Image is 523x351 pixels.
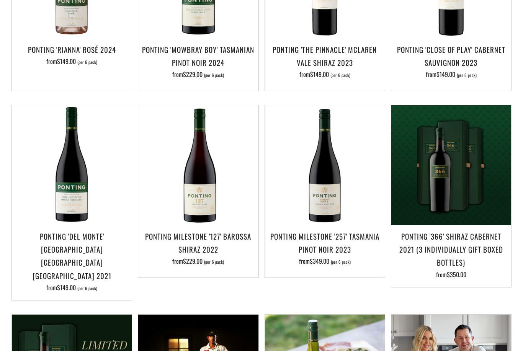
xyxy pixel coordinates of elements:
a: Ponting '366' Shiraz Cabernet 2021 (3 individually gift boxed bottles) from$350.00 [391,230,511,278]
h3: Ponting Milestone '127' Barossa Shiraz 2022 [142,230,254,256]
a: Ponting 'The Pinnacle' McLaren Vale Shiraz 2023 from$149.00 (per 6 pack) [265,43,385,81]
span: (per 6 pack) [77,286,97,291]
span: (per 6 pack) [204,260,224,264]
span: from [299,70,350,79]
h3: Ponting '366' Shiraz Cabernet 2021 (3 individually gift boxed bottles) [395,230,507,269]
span: (per 6 pack) [457,73,477,77]
span: from [436,270,466,279]
h3: Ponting Milestone '257' Tasmania Pinot Noir 2023 [269,230,381,256]
h3: Ponting 'Rianna' Rosé 2024 [16,43,128,56]
span: from [172,256,224,266]
a: Ponting 'Rianna' Rosé 2024 from$149.00 (per 6 pack) [12,43,132,81]
a: Ponting Milestone '127' Barossa Shiraz 2022 from$229.00 (per 6 pack) [138,230,258,268]
span: from [299,256,351,266]
span: from [46,283,97,292]
a: Ponting 'Del Monte' [GEOGRAPHIC_DATA] [GEOGRAPHIC_DATA] [GEOGRAPHIC_DATA] 2021 from$149.00 (per 6... [12,230,132,291]
span: $229.00 [183,256,203,266]
span: $149.00 [310,70,329,79]
span: $149.00 [436,70,455,79]
h3: Ponting 'Mowbray Boy' Tasmanian Pinot Noir 2024 [142,43,254,69]
span: $350.00 [447,270,466,279]
span: $149.00 [57,283,76,292]
span: (per 6 pack) [331,260,351,264]
span: $229.00 [183,70,203,79]
span: (per 6 pack) [77,60,97,64]
span: from [46,57,97,66]
span: $349.00 [310,256,329,266]
span: from [426,70,477,79]
span: $149.00 [57,57,76,66]
a: Ponting 'Mowbray Boy' Tasmanian Pinot Noir 2024 from$229.00 (per 6 pack) [138,43,258,81]
a: Ponting Milestone '257' Tasmania Pinot Noir 2023 from$349.00 (per 6 pack) [265,230,385,268]
span: (per 6 pack) [330,73,350,77]
h3: Ponting 'The Pinnacle' McLaren Vale Shiraz 2023 [269,43,381,69]
h3: Ponting 'Del Monte' [GEOGRAPHIC_DATA] [GEOGRAPHIC_DATA] [GEOGRAPHIC_DATA] 2021 [16,230,128,282]
span: from [172,70,224,79]
a: Ponting 'Close of Play' Cabernet Sauvignon 2023 from$149.00 (per 6 pack) [391,43,511,81]
h3: Ponting 'Close of Play' Cabernet Sauvignon 2023 [395,43,507,69]
span: (per 6 pack) [204,73,224,77]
